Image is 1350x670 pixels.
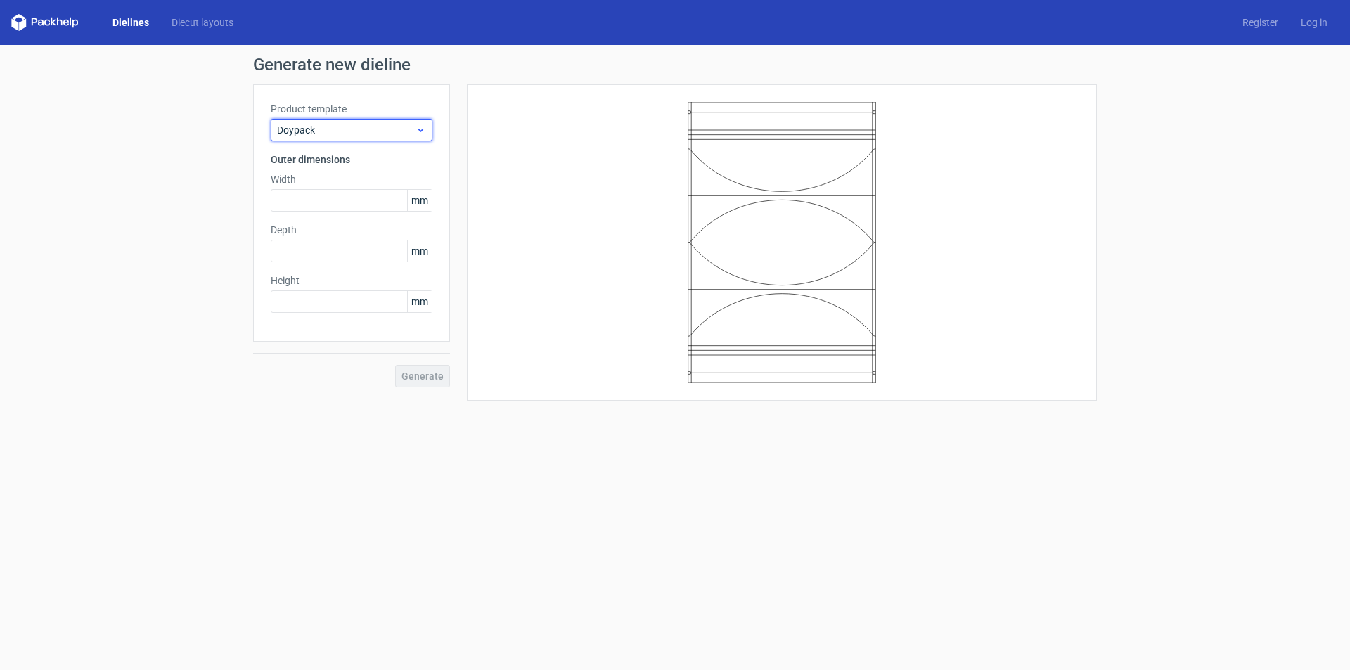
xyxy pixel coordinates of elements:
label: Height [271,273,432,288]
a: Dielines [101,15,160,30]
a: Log in [1290,15,1339,30]
span: Doypack [277,123,416,137]
label: Width [271,172,432,186]
span: mm [407,240,432,262]
h1: Generate new dieline [253,56,1097,73]
h3: Outer dimensions [271,153,432,167]
span: mm [407,291,432,312]
label: Depth [271,223,432,237]
a: Register [1231,15,1290,30]
span: mm [407,190,432,211]
a: Diecut layouts [160,15,245,30]
label: Product template [271,102,432,116]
